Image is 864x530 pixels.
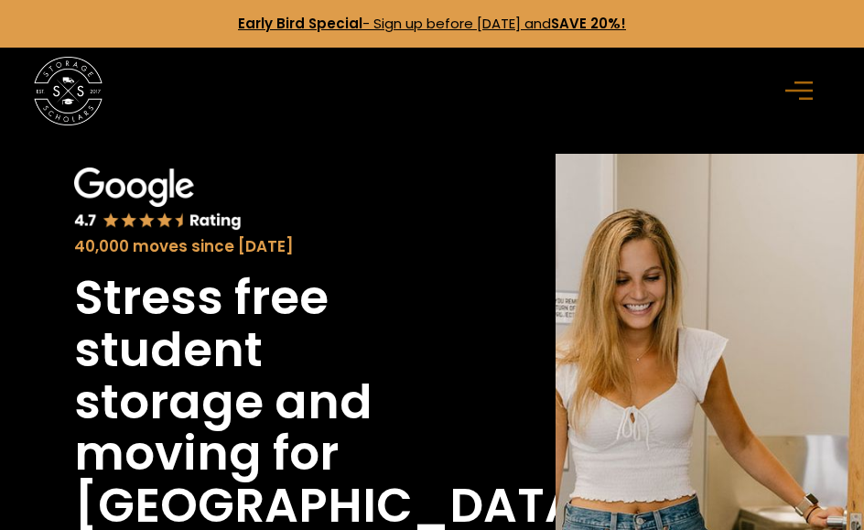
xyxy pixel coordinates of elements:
[238,14,626,33] a: Early Bird Special- Sign up before [DATE] andSAVE 20%!
[775,63,830,118] div: menu
[551,14,626,33] strong: SAVE 20%!
[34,57,103,125] img: Storage Scholars main logo
[74,235,454,258] div: 40,000 moves since [DATE]
[238,14,362,33] strong: Early Bird Special
[74,168,242,232] img: Google 4.7 star rating
[74,272,454,479] h1: Stress free student storage and moving for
